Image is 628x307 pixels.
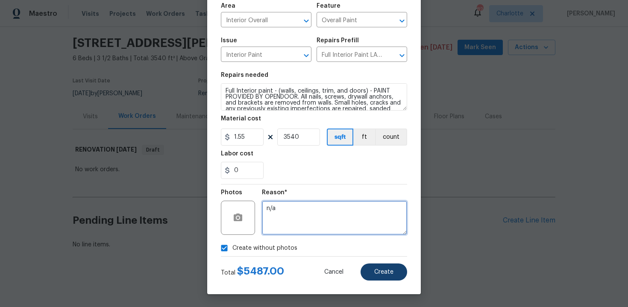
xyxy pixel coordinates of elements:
[361,263,407,281] button: Create
[232,244,297,253] span: Create without photos
[396,50,408,61] button: Open
[374,269,393,275] span: Create
[262,190,287,196] h5: Reason*
[300,50,312,61] button: Open
[221,116,261,122] h5: Material cost
[221,3,235,9] h5: Area
[221,151,253,157] h5: Labor cost
[221,83,407,111] textarea: Full Interior paint - (walls, ceilings, trim, and doors) - PAINT PROVIDED BY OPENDOOR. All nails,...
[327,129,353,146] button: sqft
[300,15,312,27] button: Open
[221,38,237,44] h5: Issue
[237,266,284,276] span: $ 5487.00
[353,129,375,146] button: ft
[324,269,343,275] span: Cancel
[317,38,359,44] h5: Repairs Prefill
[221,267,284,277] div: Total
[375,129,407,146] button: count
[262,201,407,235] textarea: n/a
[396,15,408,27] button: Open
[221,72,268,78] h5: Repairs needed
[317,3,340,9] h5: Feature
[311,263,357,281] button: Cancel
[221,190,242,196] h5: Photos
